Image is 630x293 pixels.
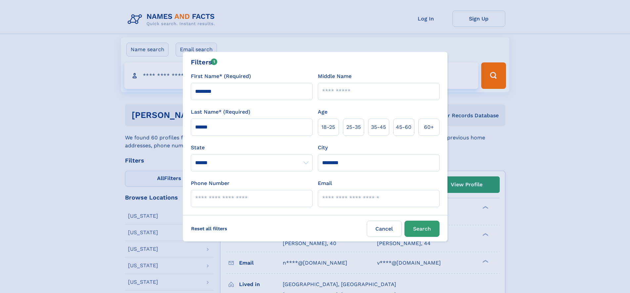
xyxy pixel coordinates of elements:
[191,179,230,187] label: Phone Number
[318,108,327,116] label: Age
[187,221,231,237] label: Reset all filters
[404,221,440,237] button: Search
[318,144,328,152] label: City
[396,123,411,131] span: 45‑60
[318,179,332,187] label: Email
[191,108,250,116] label: Last Name* (Required)
[191,57,218,67] div: Filters
[191,144,313,152] label: State
[424,123,434,131] span: 60+
[318,72,352,80] label: Middle Name
[367,221,402,237] label: Cancel
[191,72,251,80] label: First Name* (Required)
[321,123,335,131] span: 18‑25
[371,123,386,131] span: 35‑45
[346,123,361,131] span: 25‑35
